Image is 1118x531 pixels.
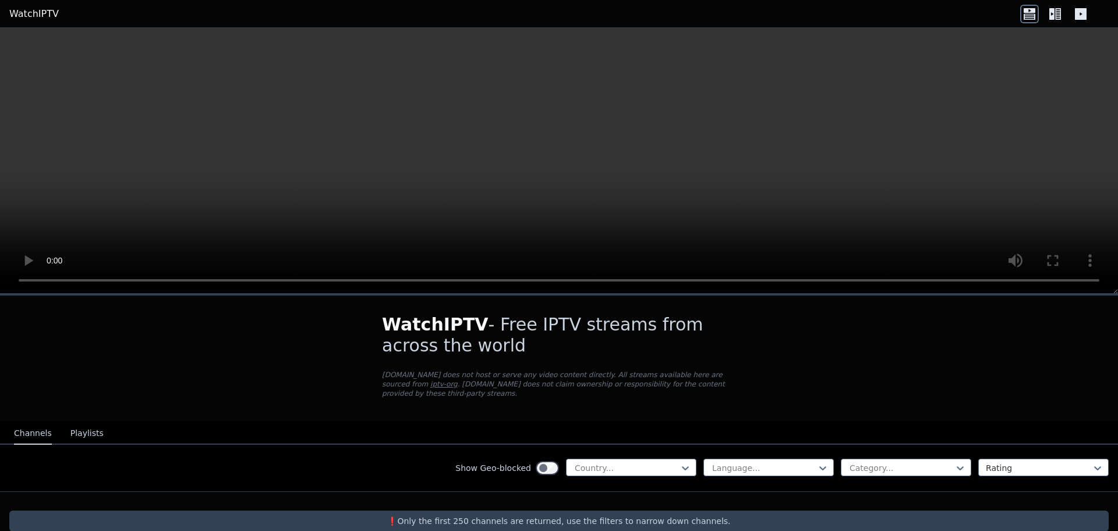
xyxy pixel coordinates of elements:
h1: - Free IPTV streams from across the world [382,314,736,356]
span: WatchIPTV [382,314,489,335]
a: WatchIPTV [9,7,59,21]
a: iptv-org [430,380,458,388]
button: Channels [14,423,52,445]
p: [DOMAIN_NAME] does not host or serve any video content directly. All streams available here are s... [382,370,736,398]
label: Show Geo-blocked [455,462,531,474]
p: ❗️Only the first 250 channels are returned, use the filters to narrow down channels. [14,515,1104,527]
button: Playlists [70,423,104,445]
